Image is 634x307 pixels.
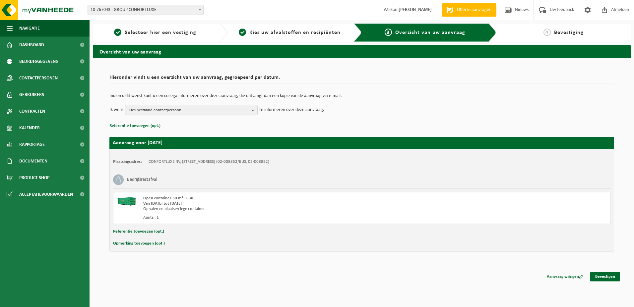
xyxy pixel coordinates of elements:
[395,30,465,35] span: Overzicht van uw aanvraag
[19,120,40,136] span: Kalender
[542,272,588,281] a: Aanvraag wijzigen
[109,94,614,98] p: Indien u dit wenst kunt u een collega informeren over deze aanvraag, die ontvangt dan een kopie v...
[19,86,44,103] span: Gebruikers
[554,30,584,35] span: Bevestiging
[385,29,392,36] span: 3
[19,53,58,70] span: Bedrijfsgegevens
[19,37,44,53] span: Dashboard
[19,153,47,169] span: Documenten
[455,7,493,13] span: Offerte aanvragen
[259,105,324,115] p: te informeren over deze aanvraag.
[109,75,614,84] h2: Hieronder vindt u een overzicht van uw aanvraag, gegroepeerd per datum.
[88,5,203,15] span: 10-767043 - GROUP CONFORTLUXE
[88,5,204,15] span: 10-767043 - GROUP CONFORTLUXE
[19,103,45,120] span: Contracten
[143,201,182,206] strong: Van [DATE] tot [DATE]
[93,45,631,58] h2: Overzicht van uw aanvraag
[19,186,73,203] span: Acceptatievoorwaarden
[19,20,40,37] span: Navigatie
[113,159,142,164] strong: Plaatsingsadres:
[143,215,388,220] div: Aantal: 1
[127,174,157,185] h3: Bedrijfsrestafval
[590,272,620,281] a: Bevestigen
[143,196,193,200] span: Open container 30 m³ - C30
[19,70,58,86] span: Contactpersonen
[96,29,214,37] a: 1Selecteer hier een vestiging
[143,206,388,212] div: Ophalen en plaatsen lege container
[249,30,341,35] span: Kies uw afvalstoffen en recipiënten
[125,105,258,115] button: Kies bestaand contactpersoon
[442,3,496,17] a: Offerte aanvragen
[129,105,249,115] span: Kies bestaand contactpersoon
[114,29,121,36] span: 1
[543,29,551,36] span: 4
[109,105,123,115] p: Ik wens
[19,136,45,153] span: Rapportage
[231,29,349,37] a: 2Kies uw afvalstoffen en recipiënten
[399,7,432,12] strong: [PERSON_NAME]
[117,196,137,206] img: HK-XC-30-GN-00.png
[19,169,49,186] span: Product Shop
[239,29,246,36] span: 2
[125,30,196,35] span: Selecteer hier een vestiging
[113,140,162,146] strong: Aanvraag voor [DATE]
[113,239,165,248] button: Opmerking toevoegen (opt.)
[113,227,164,236] button: Referentie toevoegen (opt.)
[149,159,269,164] td: CONFORTLUXE NV, [STREET_ADDRESS] (02-008852/BUS, 02-008852)
[109,122,160,130] button: Referentie toevoegen (opt.)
